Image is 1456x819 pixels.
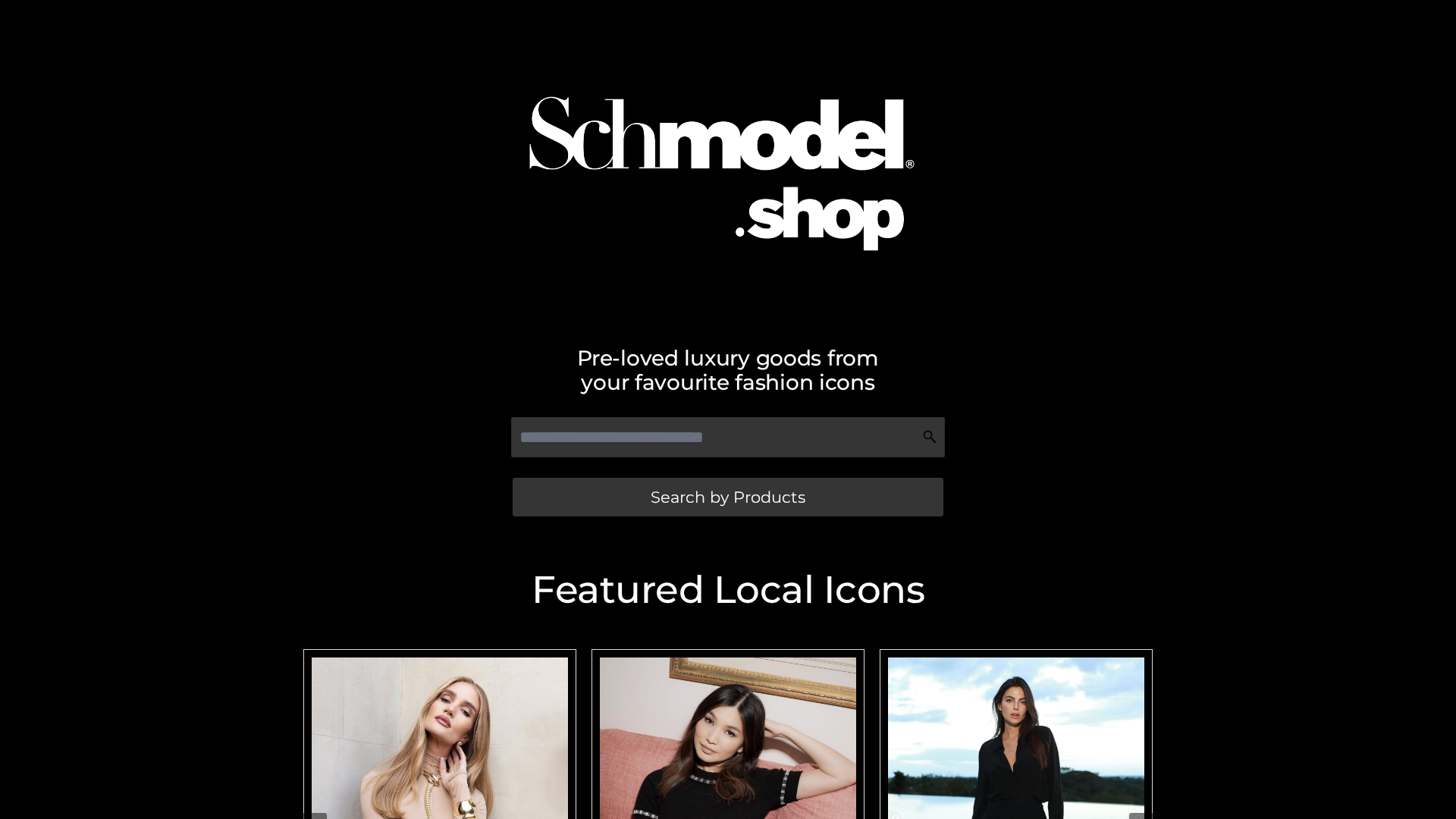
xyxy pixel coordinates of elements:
h2: Pre-loved luxury goods from your favourite fashion icons [296,346,1160,394]
img: Search Icon [922,429,937,444]
h2: Featured Local Icons​ [296,571,1160,609]
span: Search by Products [651,489,805,505]
a: Search by Products [513,478,943,516]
